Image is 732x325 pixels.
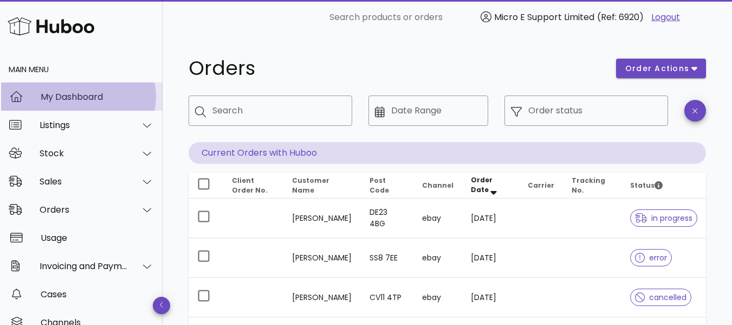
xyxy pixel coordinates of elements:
span: order actions [625,63,690,74]
div: Stock [40,148,128,158]
a: Logout [651,11,680,24]
div: Sales [40,176,128,187]
img: Huboo Logo [8,15,94,38]
td: ebay [413,278,462,317]
th: Client Order No. [223,173,283,199]
span: in progress [635,214,692,222]
td: [PERSON_NAME] [283,199,361,238]
th: Channel [413,173,462,199]
td: [DATE] [462,278,519,317]
td: CV11 4TP [361,278,413,317]
td: [PERSON_NAME] [283,238,361,278]
td: [DATE] [462,238,519,278]
div: Listings [40,120,128,130]
span: Status [630,181,663,190]
span: Micro E Support Limited [494,11,594,23]
td: [PERSON_NAME] [283,278,361,317]
span: Channel [422,181,454,190]
p: Current Orders with Huboo [189,142,706,164]
div: Orders [40,205,128,215]
td: SS8 7EE [361,238,413,278]
span: Carrier [528,181,554,190]
td: ebay [413,238,462,278]
th: Customer Name [283,173,361,199]
th: Post Code [361,173,413,199]
span: Order Date [471,175,493,194]
span: (Ref: 6920) [597,11,644,23]
td: [DATE] [462,199,519,238]
th: Order Date: Sorted descending. Activate to remove sorting. [462,173,519,199]
h1: Orders [189,59,603,78]
th: Carrier [519,173,563,199]
span: Tracking No. [572,176,605,195]
div: My Dashboard [41,92,154,102]
div: Cases [41,289,154,299]
span: error [635,254,667,262]
td: DE23 4BG [361,199,413,238]
button: order actions [616,59,706,78]
span: cancelled [635,294,686,301]
div: Usage [41,233,154,243]
th: Tracking No. [563,173,621,199]
span: Post Code [370,176,389,195]
div: Invoicing and Payments [40,261,128,271]
td: ebay [413,199,462,238]
th: Status [621,173,706,199]
span: Client Order No. [232,176,268,195]
span: Customer Name [292,176,329,195]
